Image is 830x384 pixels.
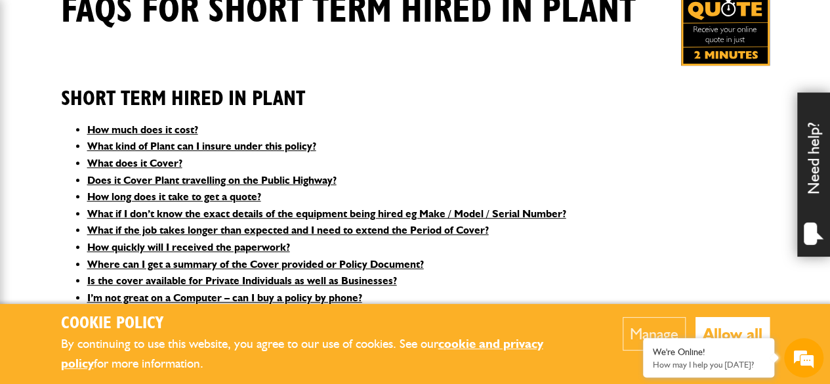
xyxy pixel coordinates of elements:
button: Manage [623,317,686,351]
a: Is the cover available for Private Individuals as well as Businesses? [87,274,397,287]
a: What kind of Plant can I insure under this policy? [87,140,316,152]
h2: Cookie Policy [61,314,583,334]
div: Need help? [797,93,830,257]
a: What if I don’t know the exact details of the equipment being hired eg Make / Model / Serial Number? [87,207,566,220]
p: By continuing to use this website, you agree to our use of cookies. See our for more information. [61,334,583,374]
h2: Short Term Hired In Plant [61,66,770,111]
div: We're Online! [653,347,764,358]
a: How much does it cost? [87,123,198,136]
a: What does it Cover? [87,157,182,169]
a: How long does it take to get a quote? [87,190,261,203]
a: Does it Cover Plant travelling on the Public Highway? [87,174,337,186]
a: cookie and privacy policy [61,336,543,372]
p: How may I help you today? [653,360,764,370]
a: How quickly will I received the paperwork? [87,241,290,253]
a: What if the job takes longer than expected and I need to extend the Period of Cover? [87,224,489,236]
button: Allow all [695,317,770,351]
a: Where can I get a summary of the Cover provided or Policy Document? [87,258,424,270]
a: I’m not great on a Computer – can I buy a policy by phone? [87,291,362,304]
